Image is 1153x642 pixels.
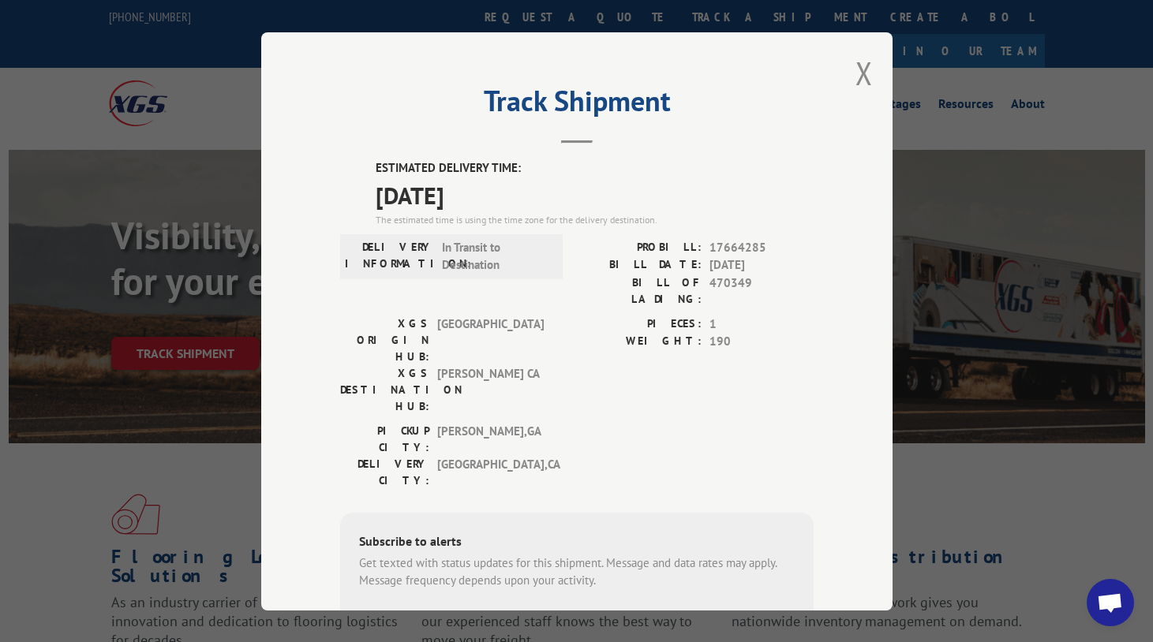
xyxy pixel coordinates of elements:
div: Open chat [1087,579,1134,626]
label: ESTIMATED DELIVERY TIME: [376,159,814,177]
label: PICKUP CITY: [340,422,429,455]
label: BILL OF LADING: [577,274,702,307]
label: BILL DATE: [577,256,702,274]
span: [PERSON_NAME] CA [437,364,544,414]
span: [DATE] [709,256,814,274]
label: PROBILL: [577,238,702,256]
span: 1 [709,315,814,333]
label: PIECES: [577,315,702,333]
label: WEIGHT: [577,333,702,351]
span: 190 [709,333,814,351]
label: XGS ORIGIN HUB: [340,315,429,364]
span: 470349 [709,274,814,307]
span: [GEOGRAPHIC_DATA] [437,315,544,364]
span: 17664285 [709,238,814,256]
span: [DATE] [376,177,814,212]
h2: Track Shipment [340,90,814,120]
label: XGS DESTINATION HUB: [340,364,429,414]
div: Get texted with status updates for this shipment. Message and data rates may apply. Message frequ... [359,554,795,589]
span: [PERSON_NAME] , GA [437,422,544,455]
span: In Transit to Destination [442,238,548,274]
span: [GEOGRAPHIC_DATA] , CA [437,455,544,488]
div: Subscribe to alerts [359,531,795,554]
label: DELIVERY INFORMATION: [345,238,434,274]
button: Close modal [855,52,873,94]
div: The estimated time is using the time zone for the delivery destination. [376,212,814,226]
label: DELIVERY CITY: [340,455,429,488]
